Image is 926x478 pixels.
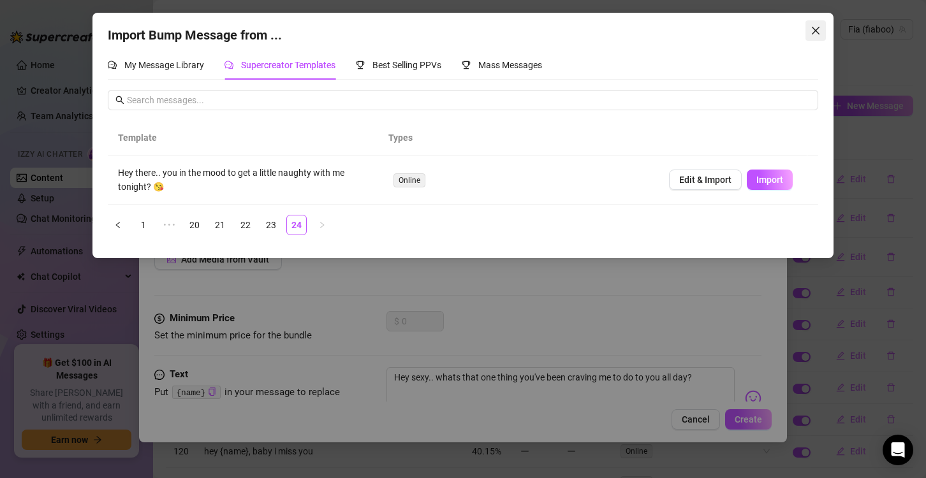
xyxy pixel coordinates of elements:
span: Supercreator Templates [241,60,335,70]
div: Open Intercom Messenger [883,435,913,465]
span: comment [108,61,117,69]
li: 23 [261,215,281,235]
span: Edit & Import [679,175,731,185]
a: 21 [210,215,230,235]
a: 24 [287,215,306,235]
li: 20 [184,215,205,235]
li: Previous 5 Pages [159,215,179,235]
span: search [115,96,124,105]
button: Edit & Import [669,170,742,190]
span: Close [805,25,826,36]
a: 22 [236,215,255,235]
a: 20 [185,215,204,235]
th: Types [378,120,648,156]
li: Next Page [312,215,332,235]
span: right [318,221,326,229]
span: Import Bump Message from ... [108,27,282,43]
a: 23 [261,215,281,235]
li: 21 [210,215,230,235]
td: Hey there.. you in the mood to get a little naughty with me tonight? 😘 [108,156,383,205]
span: trophy [462,61,471,69]
button: Import [747,170,793,190]
span: comment [224,61,233,69]
th: Template [108,120,378,156]
span: ••• [159,215,179,235]
span: left [114,221,122,229]
li: 22 [235,215,256,235]
li: Previous Page [108,215,128,235]
span: Mass Messages [478,60,542,70]
li: 1 [133,215,154,235]
button: left [108,215,128,235]
input: Search messages... [127,93,811,107]
li: 24 [286,215,307,235]
span: Best Selling PPVs [372,60,441,70]
span: Online [393,173,425,187]
button: Close [805,20,826,41]
a: 1 [134,215,153,235]
span: Import [756,175,783,185]
span: trophy [356,61,365,69]
button: right [312,215,332,235]
span: close [811,25,821,36]
span: My Message Library [124,60,204,70]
